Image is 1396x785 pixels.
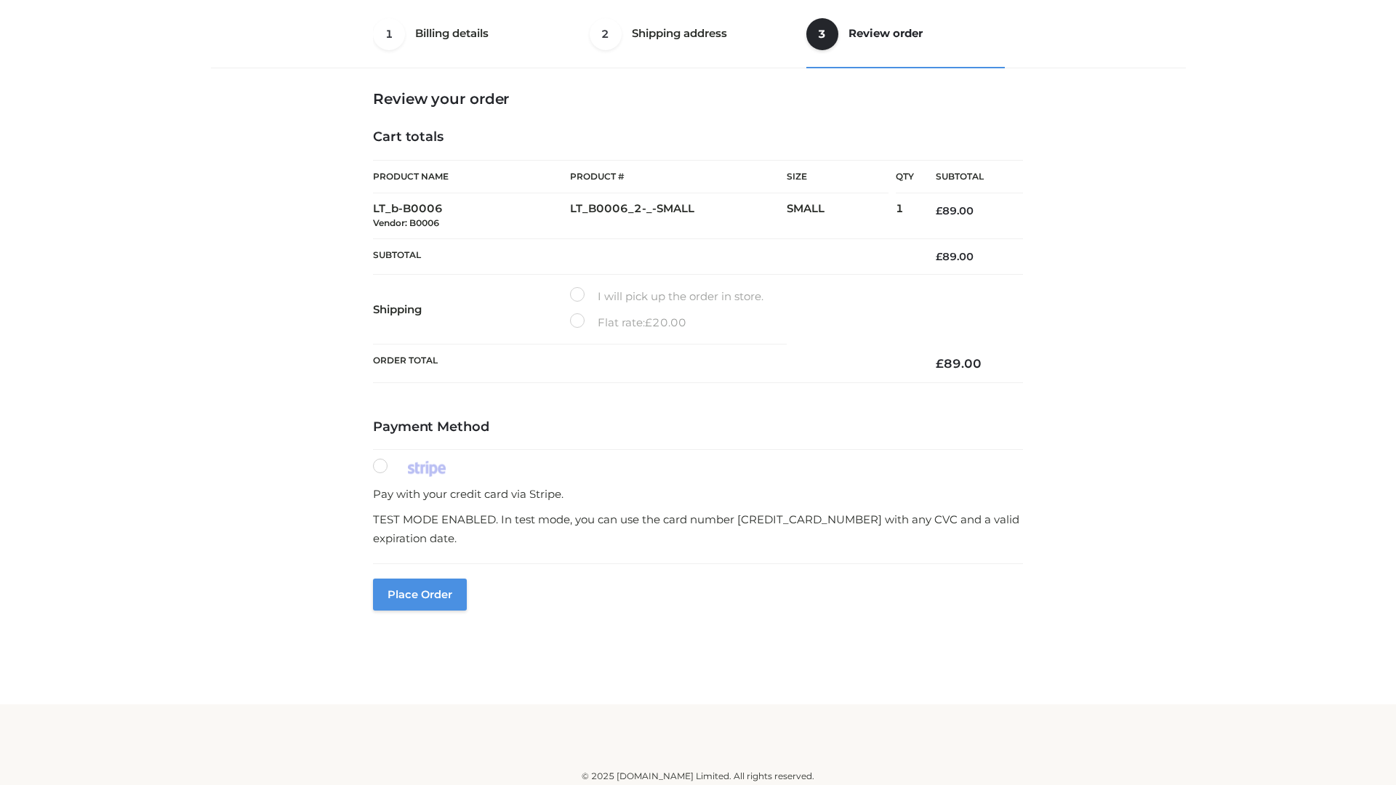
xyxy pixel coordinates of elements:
span: £ [936,250,942,263]
h4: Cart totals [373,129,1023,145]
bdi: 20.00 [645,315,686,329]
th: Product Name [373,160,570,193]
span: £ [645,315,652,329]
th: Qty [896,160,914,193]
th: Subtotal [373,238,914,274]
bdi: 89.00 [936,250,974,263]
th: Subtotal [914,161,1023,193]
label: Flat rate: [570,313,686,332]
span: £ [936,204,942,217]
p: TEST MODE ENABLED. In test mode, you can use the card number [CREDIT_CARD_NUMBER] with any CVC an... [373,510,1023,547]
button: Place order [373,579,467,611]
td: LT_b-B0006 [373,193,570,239]
div: © 2025 [DOMAIN_NAME] Limited. All rights reserved. [216,769,1180,784]
label: I will pick up the order in store. [570,287,763,306]
small: Vendor: B0006 [373,217,439,228]
h3: Review your order [373,90,1023,108]
td: SMALL [787,193,896,239]
span: £ [936,356,944,371]
td: 1 [896,193,914,239]
bdi: 89.00 [936,204,974,217]
td: LT_B0006_2-_-SMALL [570,193,787,239]
h4: Payment Method [373,419,1023,435]
th: Order Total [373,345,914,383]
bdi: 89.00 [936,356,982,371]
p: Pay with your credit card via Stripe. [373,485,1023,504]
th: Shipping [373,275,570,345]
th: Product # [570,160,787,193]
th: Size [787,161,888,193]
